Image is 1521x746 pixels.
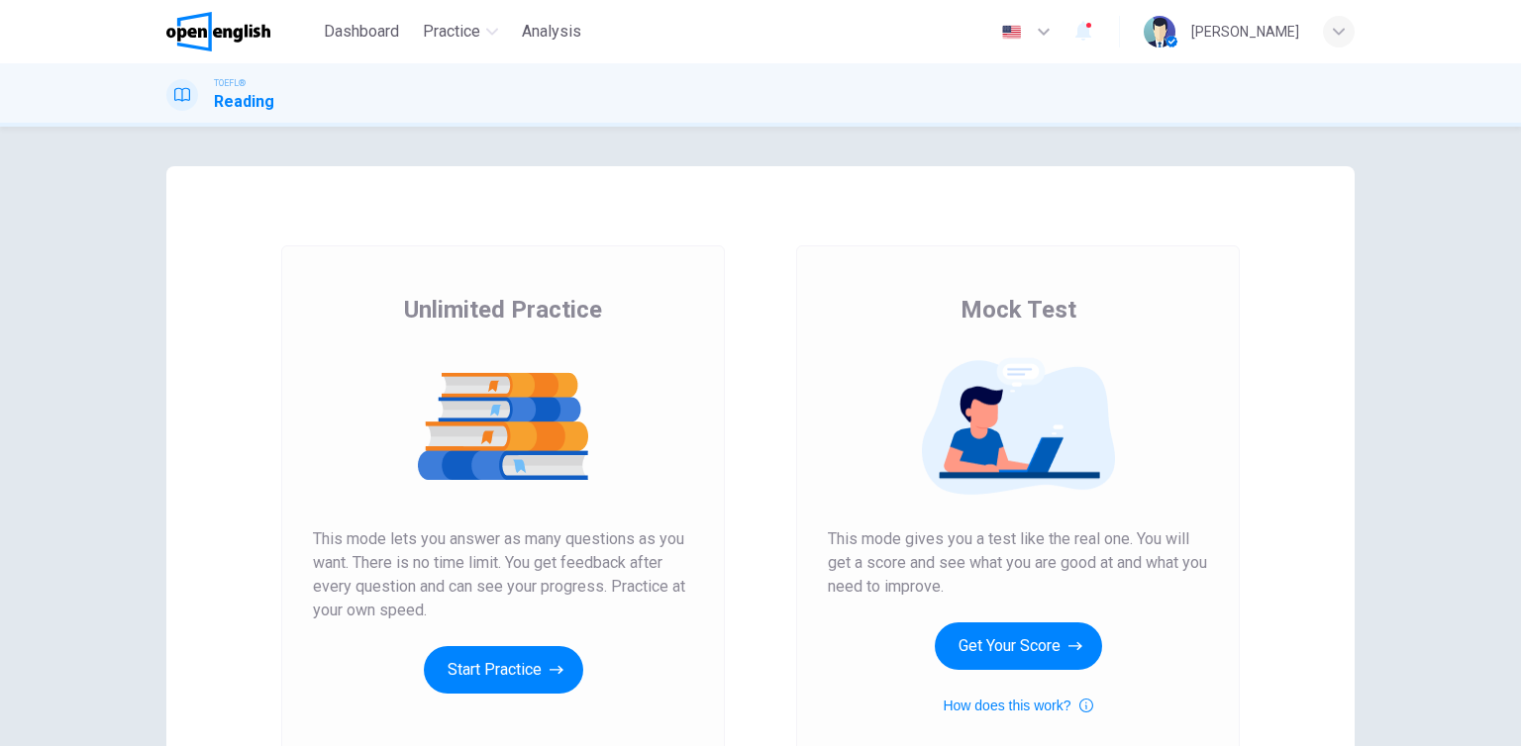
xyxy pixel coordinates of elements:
span: This mode gives you a test like the real one. You will get a score and see what you are good at a... [828,527,1208,599]
span: Mock Test [961,294,1076,326]
span: Dashboard [324,20,399,44]
h1: Reading [214,90,274,114]
div: [PERSON_NAME] [1191,20,1299,44]
img: Profile picture [1144,16,1175,47]
button: Practice [415,14,506,49]
a: OpenEnglish logo [166,12,316,51]
img: en [999,25,1024,40]
span: Unlimited Practice [404,294,602,326]
span: TOEFL® [214,76,246,90]
button: How does this work? [943,694,1092,717]
button: Start Practice [424,646,583,694]
span: Practice [423,20,480,44]
span: This mode lets you answer as many questions as you want. There is no time limit. You get feedback... [313,527,693,622]
button: Dashboard [316,14,407,49]
span: Analysis [522,20,581,44]
img: OpenEnglish logo [166,12,270,51]
button: Analysis [514,14,589,49]
button: Get Your Score [935,622,1102,670]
